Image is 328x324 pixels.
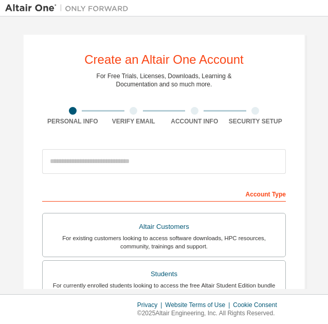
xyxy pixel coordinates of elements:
[5,3,134,13] img: Altair One
[49,267,279,281] div: Students
[164,117,225,125] div: Account Info
[225,117,286,125] div: Security Setup
[103,117,165,125] div: Verify Email
[49,220,279,234] div: Altair Customers
[97,72,232,88] div: For Free Trials, Licenses, Downloads, Learning & Documentation and so much more.
[42,185,286,202] div: Account Type
[49,234,279,250] div: For existing customers looking to access software downloads, HPC resources, community, trainings ...
[84,53,244,66] div: Create an Altair One Account
[165,301,233,309] div: Website Terms of Use
[137,309,283,318] p: © 2025 Altair Engineering, Inc. All Rights Reserved.
[137,301,165,309] div: Privacy
[233,301,283,309] div: Cookie Consent
[49,281,279,298] div: For currently enrolled students looking to access the free Altair Student Edition bundle and all ...
[42,117,103,125] div: Personal Info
